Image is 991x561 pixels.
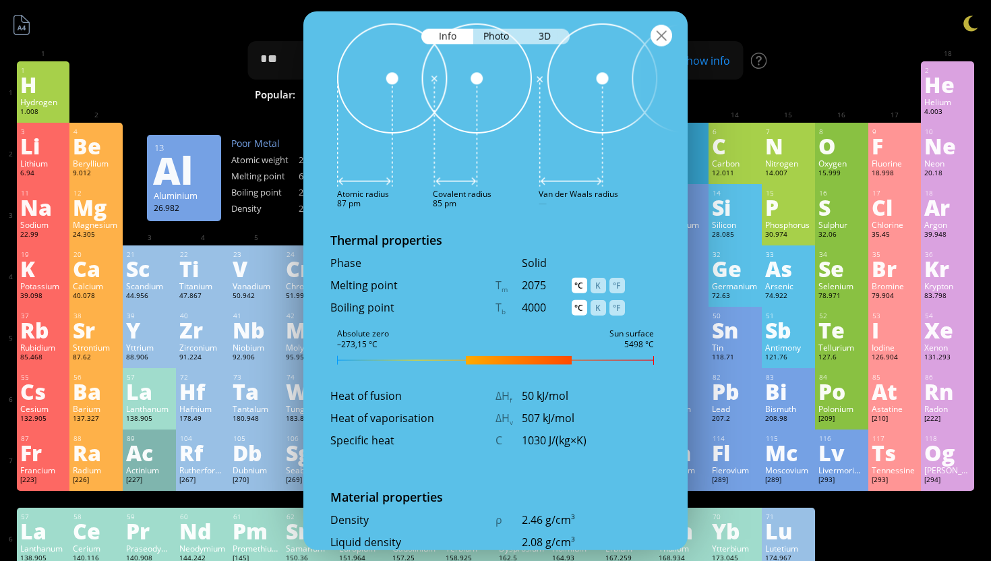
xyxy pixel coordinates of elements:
div: 83.798 [924,291,971,302]
div: 87 pm [337,197,389,208]
div: Bromine [872,280,918,291]
div: [294] [924,475,971,486]
div: Tellurium [818,342,865,353]
div: Radon [924,403,971,414]
div: Sc [126,258,173,279]
div: 15 [766,189,812,198]
div: Flerovium [712,465,758,475]
div: 44.956 [126,291,173,302]
div: 131.293 [924,353,971,363]
div: 117 [872,434,918,443]
div: 1.008 [20,107,67,118]
div: 74.922 [765,291,812,302]
div: 21 [127,250,173,259]
div: Hf [179,380,226,402]
div: C [495,432,522,447]
div: °F [609,299,625,315]
div: 50 [713,312,758,320]
div: Og [924,442,971,463]
div: 6 [713,127,758,136]
div: Phase [330,255,495,270]
div: 32.06 [818,230,865,241]
div: 47.867 [179,291,226,302]
div: 11 [21,189,67,198]
div: Oxygen [818,158,865,169]
div: 12.011 [712,169,758,179]
div: Specific heat [330,432,495,447]
div: Bismuth [765,403,812,414]
div: 19 [21,250,67,259]
div: 39.948 [924,230,971,241]
div: 132.905 [20,414,67,425]
div: Sun surface [609,327,654,338]
div: 106 [287,434,332,443]
div: Magnesium [73,219,119,230]
div: Xenon [924,342,971,353]
div: Argon [924,219,971,230]
div: 37 [21,312,67,320]
div: Material properties [303,488,688,512]
div: 84 [819,373,865,382]
div: [293] [872,475,918,486]
div: 660.32 °C [299,170,366,182]
div: 4 [73,127,119,136]
div: F [872,135,918,156]
div: –273,15 °C [337,338,389,349]
div: Zr [179,319,226,341]
div: 7 [766,127,812,136]
div: 57 [127,373,173,382]
div: 20.18 [924,169,971,179]
div: Rn [924,380,971,402]
div: Sr [73,319,119,341]
div: K [591,299,606,315]
div: Ca [73,258,119,279]
div: Francium [20,465,67,475]
div: 507 kJ/mol [522,410,661,425]
div: Tantalum [233,403,279,414]
div: Lv [818,442,865,463]
div: Lithium [20,158,67,169]
div: [267] [179,475,226,486]
div: Fl [712,442,758,463]
div: 22.99 [20,230,67,241]
div: O [818,135,865,156]
div: 116 [819,434,865,443]
div: 6.94 [20,169,67,179]
div: 35 [872,250,918,259]
div: 39 [127,312,173,320]
div: 14 [713,189,758,198]
div: Iodine [872,342,918,353]
div: Be [73,135,119,156]
div: 51.996 [286,291,332,302]
div: 2519 °C [299,186,366,198]
div: 83 [766,373,812,382]
div: 1030 J/(kg×K) [522,432,661,447]
div: 12 [73,189,119,198]
div: K [20,258,67,279]
div: Calcium [73,280,119,291]
div: [227] [126,475,173,486]
div: 55 [21,373,67,382]
div: Rb [20,319,67,341]
div: Zirconium [179,342,226,353]
div: He [924,73,971,95]
div: Cesium [20,403,67,414]
div: 20 [73,250,119,259]
div: 34 [819,250,865,259]
div: 17 [872,189,918,198]
div: °C [572,299,587,315]
div: Db [233,442,279,463]
sub: b [502,307,506,316]
div: Sodium [20,219,67,230]
div: 26.9815385 [299,154,366,166]
div: 42 [287,312,332,320]
div: Ac [126,442,173,463]
div: Rutherfordium [179,465,226,475]
div: Rf [179,442,226,463]
div: 54 [925,312,971,320]
div: Selenium [818,280,865,291]
div: 104 [180,434,226,443]
div: C [712,135,758,156]
div: Lead [712,403,758,414]
div: 51 [766,312,812,320]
